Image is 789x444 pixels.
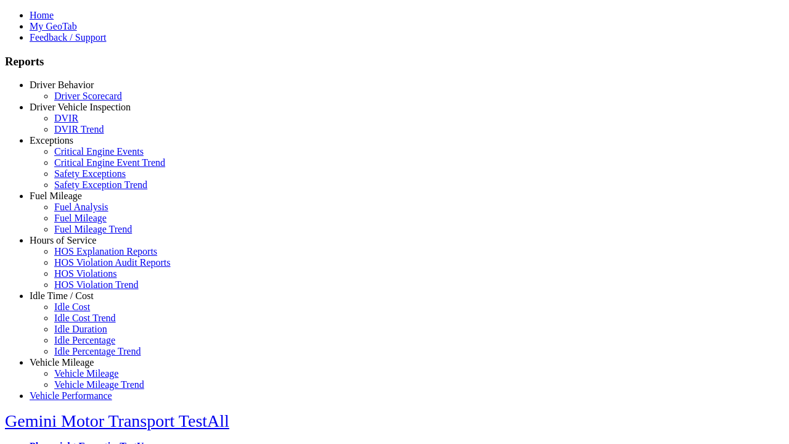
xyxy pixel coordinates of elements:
[5,411,229,430] a: Gemini Motor Transport TestAll
[54,168,126,179] a: Safety Exceptions
[30,10,54,20] a: Home
[54,113,78,123] a: DVIR
[30,357,94,368] a: Vehicle Mileage
[54,124,104,134] a: DVIR Trend
[30,191,82,201] a: Fuel Mileage
[30,235,96,245] a: Hours of Service
[54,268,117,279] a: HOS Violations
[54,313,116,323] a: Idle Cost Trend
[30,21,77,31] a: My GeoTab
[30,135,73,146] a: Exceptions
[54,279,139,290] a: HOS Violation Trend
[54,346,141,356] a: Idle Percentage Trend
[54,213,107,223] a: Fuel Mileage
[54,157,165,168] a: Critical Engine Event Trend
[30,32,106,43] a: Feedback / Support
[54,91,122,101] a: Driver Scorecard
[54,179,147,190] a: Safety Exception Trend
[54,368,118,379] a: Vehicle Mileage
[5,55,784,68] h3: Reports
[30,102,131,112] a: Driver Vehicle Inspection
[30,80,94,90] a: Driver Behavior
[54,257,171,268] a: HOS Violation Audit Reports
[54,335,115,345] a: Idle Percentage
[30,290,94,301] a: Idle Time / Cost
[54,146,144,157] a: Critical Engine Events
[54,246,157,257] a: HOS Explanation Reports
[54,302,90,312] a: Idle Cost
[30,390,112,401] a: Vehicle Performance
[54,379,144,390] a: Vehicle Mileage Trend
[54,224,132,234] a: Fuel Mileage Trend
[54,202,108,212] a: Fuel Analysis
[54,324,107,334] a: Idle Duration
